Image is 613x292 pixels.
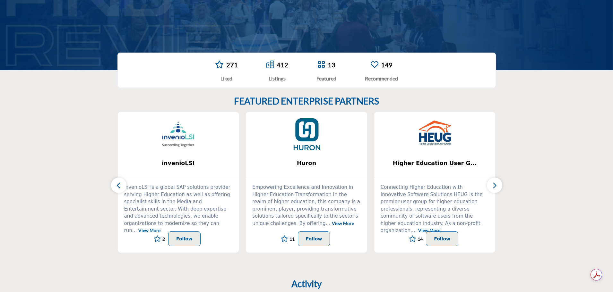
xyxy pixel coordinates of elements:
p: Follow [434,235,450,243]
a: View More [332,221,354,226]
b: Huron [255,155,358,172]
p: Follow [306,235,322,243]
a: 13 [328,61,335,69]
a: 412 [277,61,288,69]
a: View More [418,228,440,233]
a: invenioLSI [118,155,239,172]
img: Higher Education User Group (HEUG) [419,118,451,150]
a: 149 [381,61,393,69]
p: Follow [176,235,193,243]
span: 14 [418,236,423,242]
h2: Activity [291,279,322,289]
button: Follow [298,231,330,246]
span: ... [132,228,137,233]
span: ... [326,221,330,226]
img: Huron [290,118,323,150]
p: Empowering Excellence and Innovation in Higher Education Transformation In the realm of higher ed... [252,184,361,227]
span: ... [412,228,417,233]
i: Go to Liked [215,61,224,68]
div: Listings [266,75,288,82]
p: invenioLSI is a global SAP solutions provider serving Higher Education as well as offering specia... [124,184,233,234]
a: Go to Featured [317,61,325,69]
p: Connecting Higher Education with Innovative Software Solutions HEUG is the premier user group for... [381,184,489,234]
div: Featured [316,75,336,82]
b: invenioLSI [127,155,229,172]
div: Liked [215,75,238,82]
span: invenioLSI [127,159,229,167]
a: Huron [246,155,367,172]
a: Higher Education User G... [374,155,496,172]
div: Recommended [365,75,398,82]
span: Huron [255,159,358,167]
button: Follow [168,231,201,246]
b: Higher Education User Group (HEUG) [384,155,486,172]
span: 11 [289,236,295,242]
span: 2 [162,236,165,242]
span: Higher Education User G... [384,159,486,167]
img: invenioLSI [162,118,194,150]
a: 271 [226,61,238,69]
h2: FEATURED ENTERPRISE PARTNERS [234,96,379,107]
a: View More [138,228,160,233]
a: Go to Recommended [371,61,378,69]
button: Follow [426,231,458,246]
